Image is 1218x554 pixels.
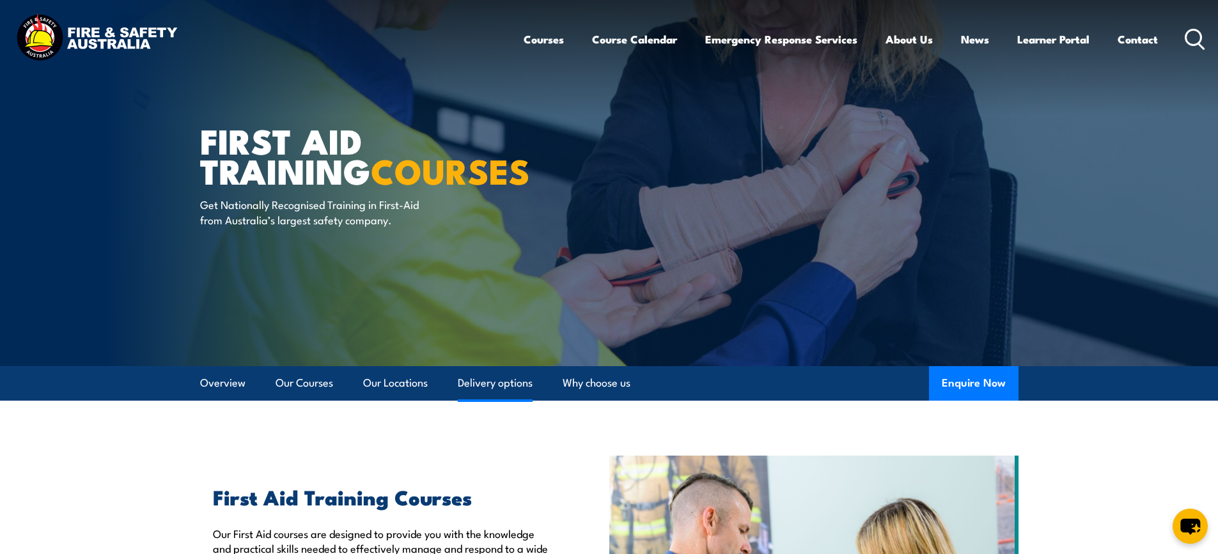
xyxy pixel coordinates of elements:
[929,366,1019,401] button: Enquire Now
[200,125,516,185] h1: First Aid Training
[592,22,677,56] a: Course Calendar
[1173,509,1208,544] button: chat-button
[458,366,533,400] a: Delivery options
[363,366,428,400] a: Our Locations
[524,22,564,56] a: Courses
[961,22,989,56] a: News
[1118,22,1158,56] a: Contact
[886,22,933,56] a: About Us
[200,366,246,400] a: Overview
[276,366,333,400] a: Our Courses
[213,488,550,505] h2: First Aid Training Courses
[200,197,433,227] p: Get Nationally Recognised Training in First-Aid from Australia’s largest safety company.
[371,143,530,196] strong: COURSES
[705,22,857,56] a: Emergency Response Services
[1017,22,1089,56] a: Learner Portal
[563,366,630,400] a: Why choose us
